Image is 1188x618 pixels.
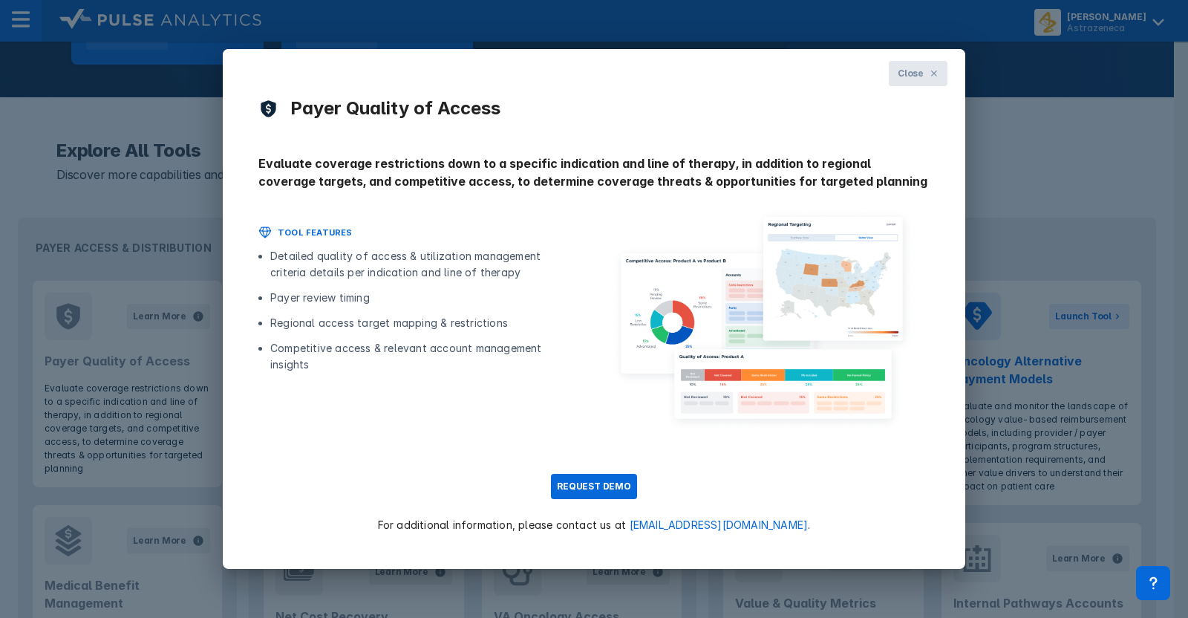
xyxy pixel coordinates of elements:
div: Contact Support [1136,566,1170,600]
h2: TOOL FEATURES [278,226,353,239]
p: For additional information, please contact us at . [378,517,811,533]
li: Regional access target mapping & restrictions [270,315,576,331]
li: Payer review timing [270,290,576,306]
li: Detailed quality of access & utilization management criteria details per indication and line of t... [270,248,576,281]
a: REQUEST DEMO [533,456,655,517]
button: Close [889,61,947,86]
button: REQUEST DEMO [551,474,637,499]
span: Close [898,67,924,80]
h2: Payer Quality of Access [290,98,500,119]
h2: Evaluate coverage restrictions down to a specific indication and line of therapy, in addition to ... [258,154,930,190]
li: Competitive access & relevant account management insights [270,340,576,373]
a: [EMAIL_ADDRESS][DOMAIN_NAME] [630,518,809,531]
img: image_payer_2x.png [594,208,930,432]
